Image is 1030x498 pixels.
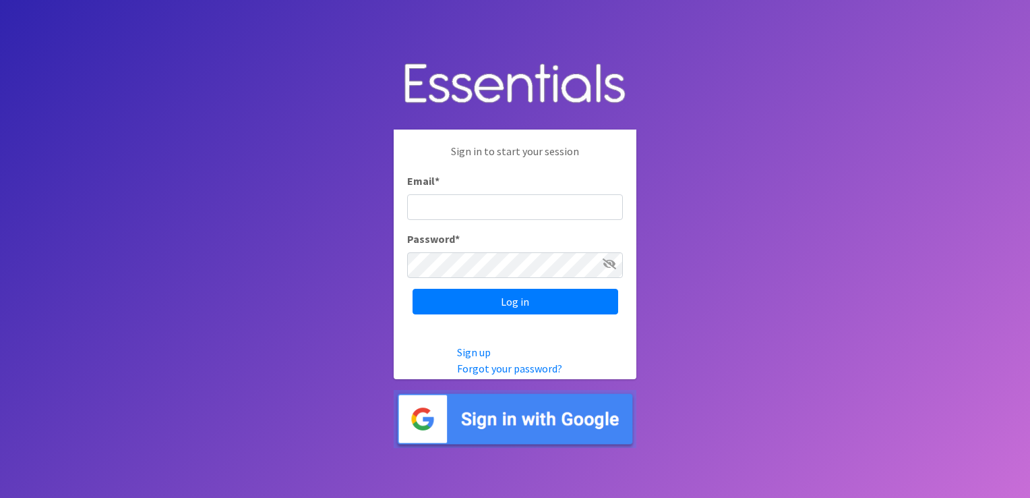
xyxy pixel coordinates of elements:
a: Sign up [457,345,491,359]
label: Password [407,231,460,247]
img: Sign in with Google [394,390,636,449]
p: Sign in to start your session [407,143,623,173]
abbr: required [435,174,440,188]
img: Human Essentials [394,50,636,119]
label: Email [407,173,440,189]
input: Log in [413,289,618,314]
a: Forgot your password? [457,362,562,375]
abbr: required [455,232,460,246]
